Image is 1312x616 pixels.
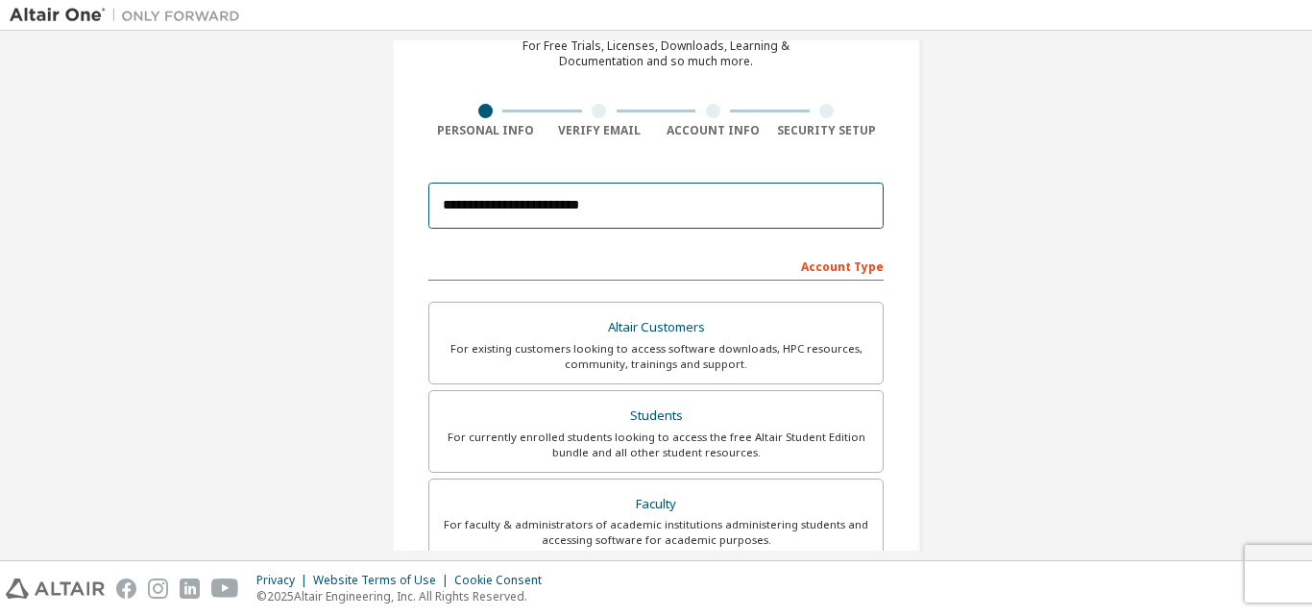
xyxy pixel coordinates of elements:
div: Security Setup [770,123,885,138]
img: instagram.svg [148,579,168,599]
div: Faculty [441,491,871,518]
div: For Free Trials, Licenses, Downloads, Learning & Documentation and so much more. [522,38,790,69]
div: Altair Customers [441,314,871,341]
img: youtube.svg [211,579,239,599]
img: Altair One [10,6,250,25]
div: For faculty & administrators of academic institutions administering students and accessing softwa... [441,517,871,548]
div: For currently enrolled students looking to access the free Altair Student Edition bundle and all ... [441,430,871,460]
div: Privacy [256,573,313,588]
div: Website Terms of Use [313,573,454,588]
div: Students [441,403,871,430]
div: Cookie Consent [454,573,553,588]
img: linkedin.svg [180,579,200,599]
p: © 2025 Altair Engineering, Inc. All Rights Reserved. [256,588,553,604]
div: For existing customers looking to access software downloads, HPC resources, community, trainings ... [441,341,871,372]
img: altair_logo.svg [6,579,105,599]
div: Personal Info [428,123,543,138]
div: Account Info [656,123,770,138]
img: facebook.svg [116,579,136,599]
div: Account Type [428,250,884,281]
div: Verify Email [543,123,657,138]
